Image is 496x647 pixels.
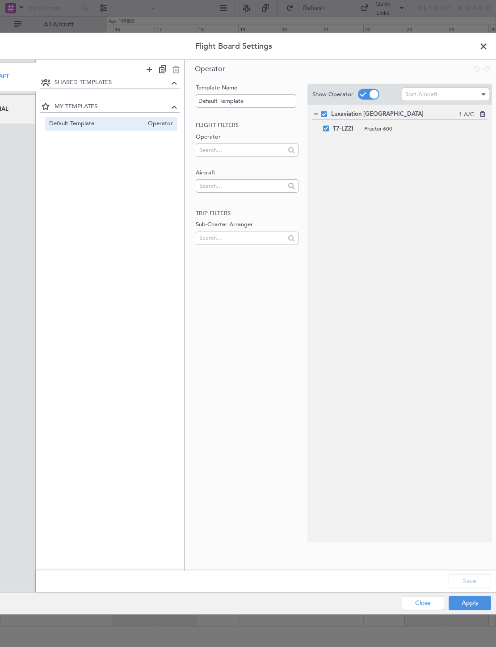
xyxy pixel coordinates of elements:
label: Show Operator [312,90,353,99]
label: Template Name [196,83,298,92]
span: Operator [195,63,225,73]
span: MY TEMPLATES [55,102,169,111]
input: Search... [199,179,285,192]
span: Default Template [49,119,144,129]
button: Apply [449,596,491,610]
label: Aircraft [196,168,298,177]
span: 1 A/C [459,110,474,119]
span: T7-LZZI [333,123,360,134]
span: Sort Aircraft [405,90,438,98]
button: Close [402,596,444,610]
h2: Flight filters [196,121,298,130]
input: Search... [199,231,285,245]
label: Operator [196,132,298,141]
h2: Trip filters [196,209,298,218]
span: Operator [143,119,173,129]
span: Luxaviation [GEOGRAPHIC_DATA] [331,110,459,119]
span: SHARED TEMPLATES [55,78,169,87]
input: Search... [199,143,285,156]
span: Praetor 600 [364,125,487,133]
label: Sub-Charter Arranger [196,220,298,229]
